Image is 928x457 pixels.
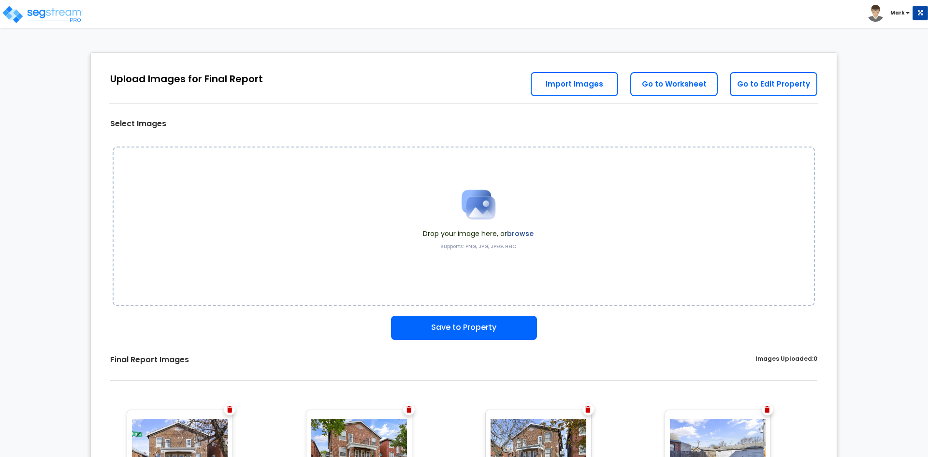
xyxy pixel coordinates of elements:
[227,406,232,413] img: Trash Icon
[1,5,84,24] img: logo_pro_r.png
[507,229,534,238] label: browse
[110,72,263,86] div: Upload Images for Final Report
[890,9,905,16] b: Mark
[531,72,618,96] a: Import Images
[423,229,534,238] span: Drop your image here, or
[391,316,537,340] button: Save to Property
[755,354,817,366] label: Images Uploaded:
[813,354,817,363] span: 0
[630,72,718,96] a: Go to Worksheet
[110,354,189,366] label: Final Report Images
[454,180,503,229] img: Upload Icon
[730,72,817,96] a: Go to Edit Property
[867,5,884,22] img: avatar.png
[406,406,412,413] img: Trash Icon
[765,406,770,413] img: Trash Icon
[110,118,166,130] label: Select Images
[585,406,591,413] img: Trash Icon
[440,243,516,250] label: Supports: PNG, JPG, JPEG, HEIC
